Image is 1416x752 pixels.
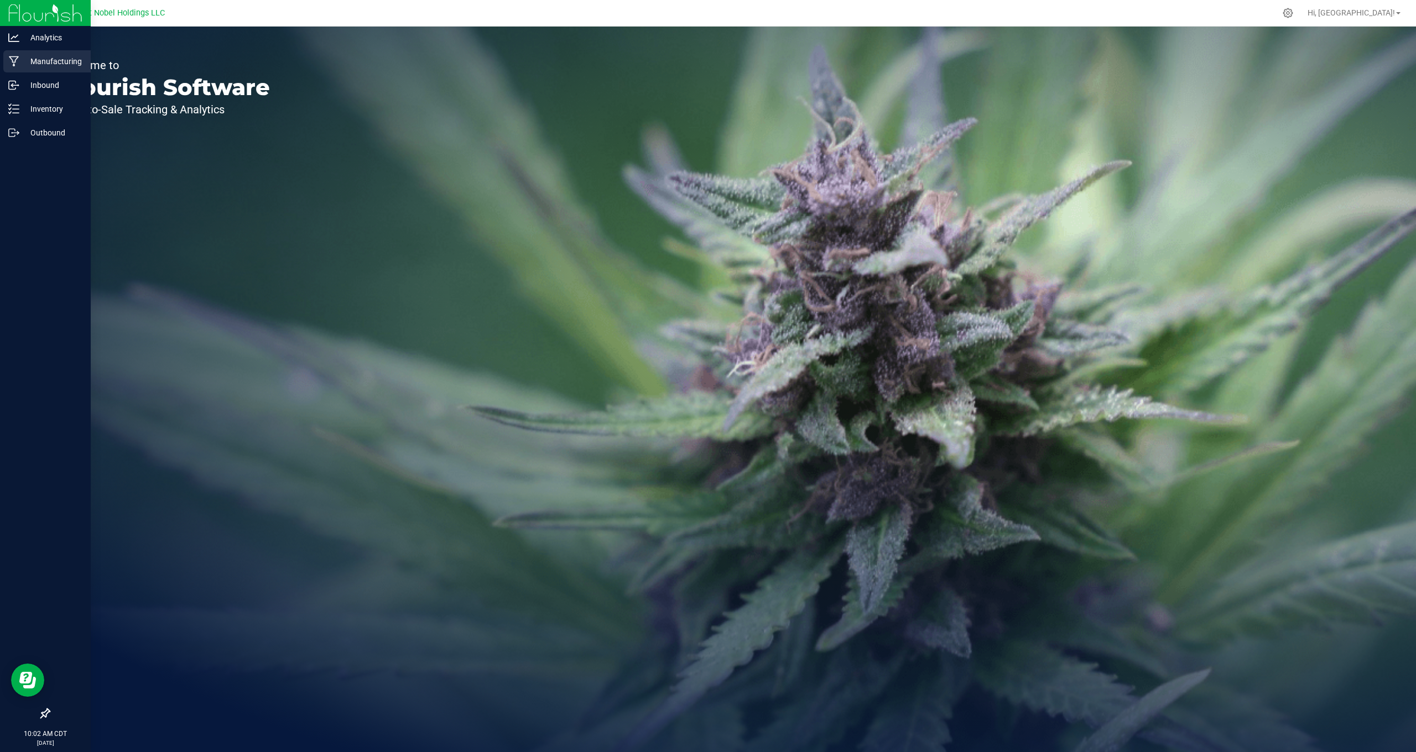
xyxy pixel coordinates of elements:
div: Manage settings [1281,8,1295,18]
p: Flourish Software [60,76,270,98]
iframe: Resource center [11,664,44,697]
inline-svg: Inventory [8,103,19,114]
span: Hi, [GEOGRAPHIC_DATA]! [1308,8,1395,17]
p: Inbound [19,79,86,92]
p: Welcome to [60,60,270,71]
span: Midwest Nobel Holdings LLC [61,8,165,18]
p: Analytics [19,31,86,44]
inline-svg: Outbound [8,127,19,138]
p: 10:02 AM CDT [5,729,86,739]
inline-svg: Manufacturing [8,56,19,67]
p: Seed-to-Sale Tracking & Analytics [60,104,270,115]
p: Outbound [19,126,86,139]
inline-svg: Inbound [8,80,19,91]
p: Manufacturing [19,55,86,68]
inline-svg: Analytics [8,32,19,43]
p: Inventory [19,102,86,116]
p: [DATE] [5,739,86,747]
